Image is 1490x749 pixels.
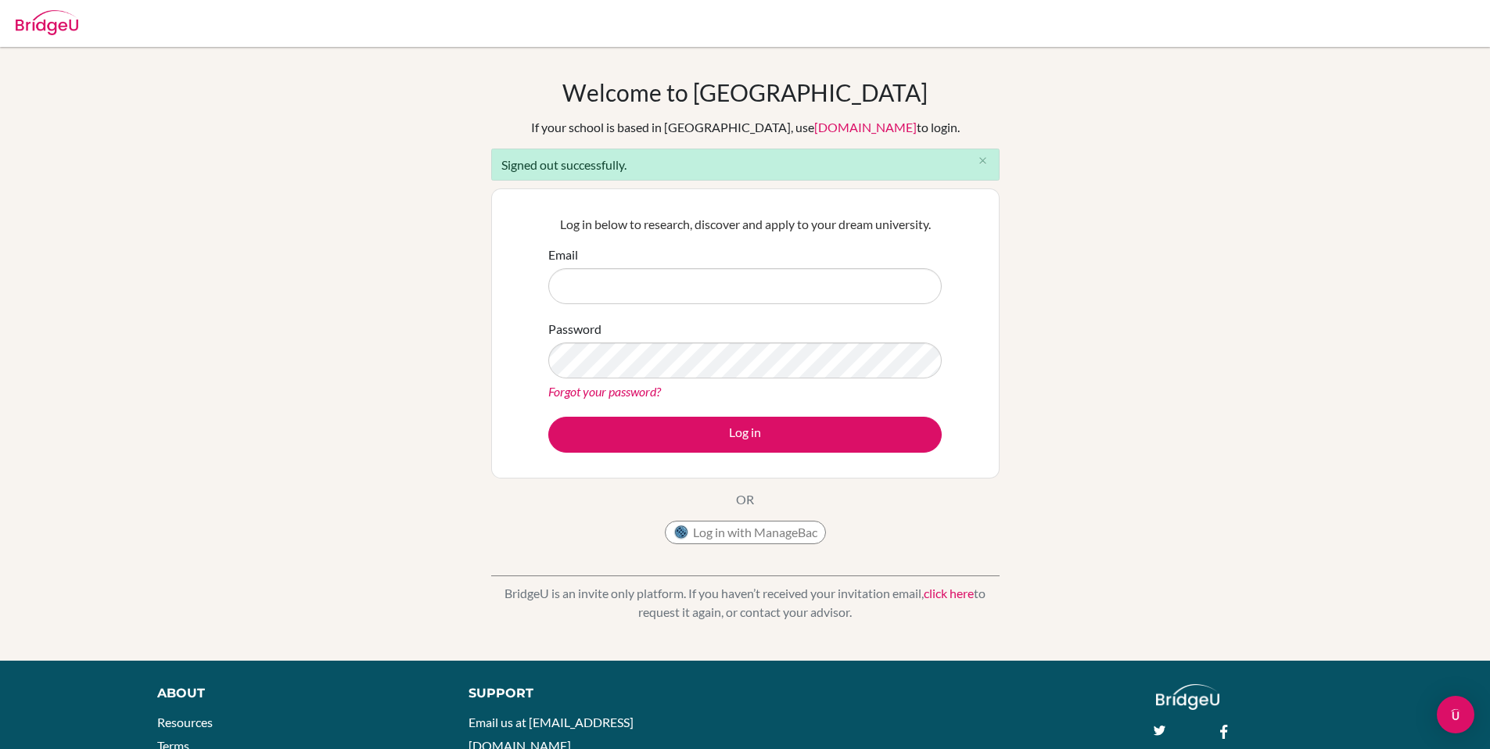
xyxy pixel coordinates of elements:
img: Bridge-U [16,10,78,35]
p: Log in below to research, discover and apply to your dream university. [548,215,942,234]
label: Password [548,320,601,339]
div: About [157,684,433,703]
a: Forgot your password? [548,384,661,399]
a: [DOMAIN_NAME] [814,120,917,134]
button: Log in [548,417,942,453]
a: Resources [157,715,213,729]
div: Signed out successfully. [491,149,1000,181]
h1: Welcome to [GEOGRAPHIC_DATA] [562,78,928,106]
div: Support [469,684,727,703]
p: OR [736,490,754,509]
div: If your school is based in [GEOGRAPHIC_DATA], use to login. [531,118,960,137]
button: Close [968,149,999,173]
label: Email [548,245,578,264]
a: click here [924,586,974,600]
img: logo_white@2x-f4f0deed5e89b7ecb1c2cc34c3e3d731f90f0f143d5ea2071677605dd97b5244.png [1156,684,1219,710]
div: Open Intercom Messenger [1437,696,1474,733]
p: BridgeU is an invite only platform. If you haven’t received your invitation email, to request it ... [491,584,1000,622]
i: close [977,155,989,167]
button: Log in with ManageBac [665,521,826,544]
